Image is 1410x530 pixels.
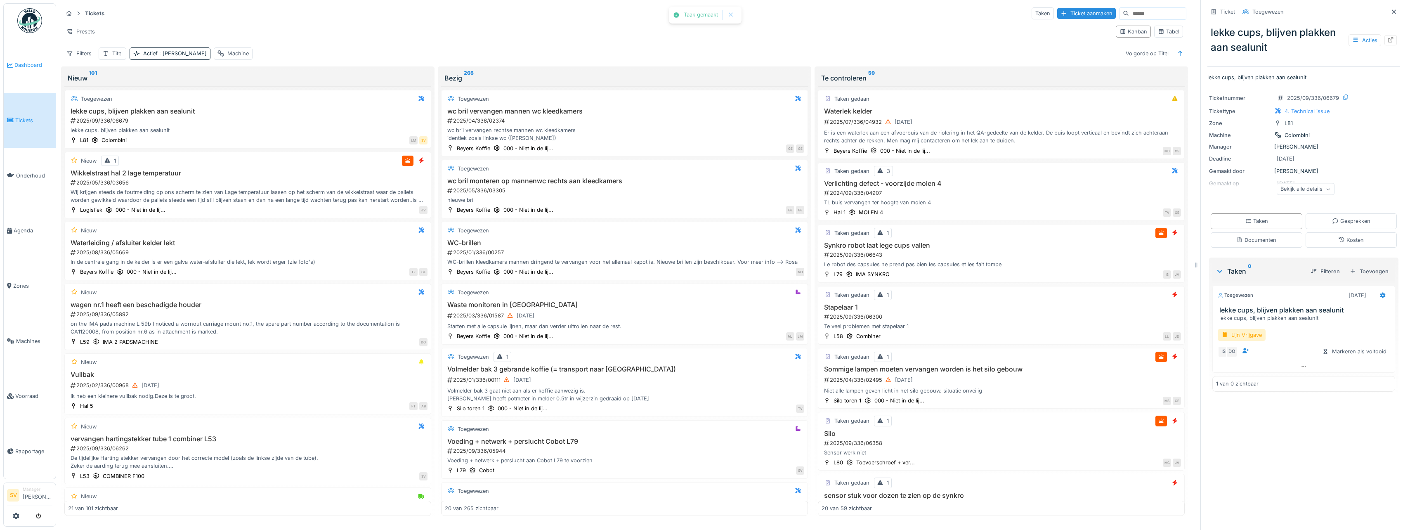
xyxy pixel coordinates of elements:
[1285,119,1293,127] div: L81
[16,337,52,345] span: Machines
[1173,397,1181,405] div: GE
[1173,270,1181,279] div: JV
[89,73,97,83] sup: 101
[822,365,1181,373] h3: Sommige lampen moeten vervangen worden is het silo gebouw
[1207,73,1400,81] p: lekke cups, blijven plakken aan sealunit
[81,289,97,296] div: Nieuw
[444,73,805,83] div: Bezig
[13,282,52,290] span: Zones
[856,459,915,466] div: Toevoerschroef + ver...
[446,187,804,194] div: 2025/05/336/03305
[1163,270,1171,279] div: IS
[80,472,90,480] div: L53
[1219,314,1391,322] div: lekke cups, blijven plakken aan sealunit
[1209,167,1271,175] div: Gemaakt door
[874,397,924,405] div: 000 - Niet in de lij...
[1163,459,1171,467] div: MG
[823,439,1181,447] div: 2025/09/336/06358
[859,208,883,216] div: MOLEN 4
[68,301,427,309] h3: wagen nr.1 heeft een beschadigde houder
[1216,266,1304,276] div: Taken
[68,371,427,379] h3: Vuilbak
[1173,459,1181,467] div: JV
[822,303,1181,311] h3: Stapelaar 1
[786,206,794,214] div: GE
[445,107,804,115] h3: wc bril vervangen mannen wc kleedkamers
[506,353,508,361] div: 1
[887,291,889,299] div: 1
[1218,292,1253,299] div: Toegewezen
[4,369,56,424] a: Voorraad
[458,487,489,495] div: Toegewezen
[446,310,804,321] div: 2025/03/336/01587
[1209,143,1271,151] div: Manager
[419,338,427,346] div: DO
[445,301,804,309] h3: Waste monitoren in [GEOGRAPHIC_DATA]
[458,425,489,433] div: Toegewezen
[68,392,427,400] div: Ik heb een kleinere vuilbak nodig.Deze is te groot.
[868,73,875,83] sup: 59
[796,206,804,214] div: GE
[457,206,490,214] div: Beyers Koffie
[158,50,207,57] span: : [PERSON_NAME]
[1219,306,1391,314] h3: lekke cups, blijven plakken aan sealunit
[445,258,804,266] div: WC-brillen kleedkamers mannen dringend te vervangen voor het allemaal kapot is. Nieuwe brillen zi...
[1163,147,1171,155] div: MD
[445,322,804,330] div: Starten met alle capsule lijnen, maar dan verder uitrollen naar de rest.
[127,268,177,276] div: 000 - Niet in de lij...
[1252,8,1284,16] div: Toegewezen
[1173,332,1181,341] div: JD
[409,268,418,276] div: TZ
[1158,28,1179,35] div: Tabel
[23,486,52,492] div: Manager
[68,320,427,336] div: on the IMA pads machine L 59b I noticed a wornout carriage mount no.1, the spare part number acco...
[513,376,531,384] div: [DATE]
[1209,167,1398,175] div: [PERSON_NAME]
[887,479,889,487] div: 1
[1218,329,1266,341] div: Lijn Vrijgave
[68,126,427,134] div: lekke cups, blijven plakken aan sealunit
[445,196,804,204] div: nieuwe bril
[822,107,1181,115] h3: Waterlek kelder
[68,504,118,512] div: 21 van 101 zichtbaar
[1163,208,1171,217] div: TV
[887,353,889,361] div: 1
[23,486,52,504] li: [PERSON_NAME]
[1209,143,1398,151] div: [PERSON_NAME]
[1307,266,1343,277] div: Filteren
[7,486,52,506] a: SV Manager[PERSON_NAME]
[822,387,1181,395] div: Niet alle lampen geven licht in het silo gebouw. situatie onveilig
[823,189,1181,197] div: 2024/09/336/04907
[68,188,427,204] div: Wij krijgen steeds de foutmelding op ons scherm te zien van Lage temperatuur lassen op het scherm...
[821,73,1181,83] div: Te controleren
[1248,266,1252,276] sup: 0
[458,165,489,173] div: Toegewezen
[445,499,804,507] h3: voedingen voorzien voor kartoneuse L82
[81,492,97,500] div: Nieuw
[1173,208,1181,217] div: GE
[80,136,88,144] div: L81
[834,208,846,216] div: Hal 1
[80,402,93,410] div: Hal 5
[419,402,427,410] div: AB
[823,313,1181,321] div: 2025/09/336/06300
[822,322,1181,330] div: Te veel problemen met stapelaar 1
[503,206,553,214] div: 000 - Niet in de lij...
[834,417,869,425] div: Taken gedaan
[856,270,890,278] div: IMA SYNKRO
[68,258,427,266] div: In de centrale gang in de kelder is er een galva water-afsluiter die lekt, lek wordt erger (zie f...
[834,353,869,361] div: Taken gedaan
[1209,119,1271,127] div: Zone
[4,424,56,479] a: Rapportage
[1218,346,1229,357] div: IS
[1057,8,1116,19] div: Ticket aanmaken
[822,449,1181,457] div: Sensor werk niet
[834,291,869,299] div: Taken gedaan
[796,405,804,413] div: TV
[81,95,112,103] div: Toegewezen
[81,423,97,431] div: Nieuw
[834,167,869,175] div: Taken gedaan
[1346,266,1392,277] div: Toevoegen
[503,332,553,340] div: 000 - Niet in de lij...
[68,435,427,443] h3: vervangen hartingstekker tube 1 combiner L53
